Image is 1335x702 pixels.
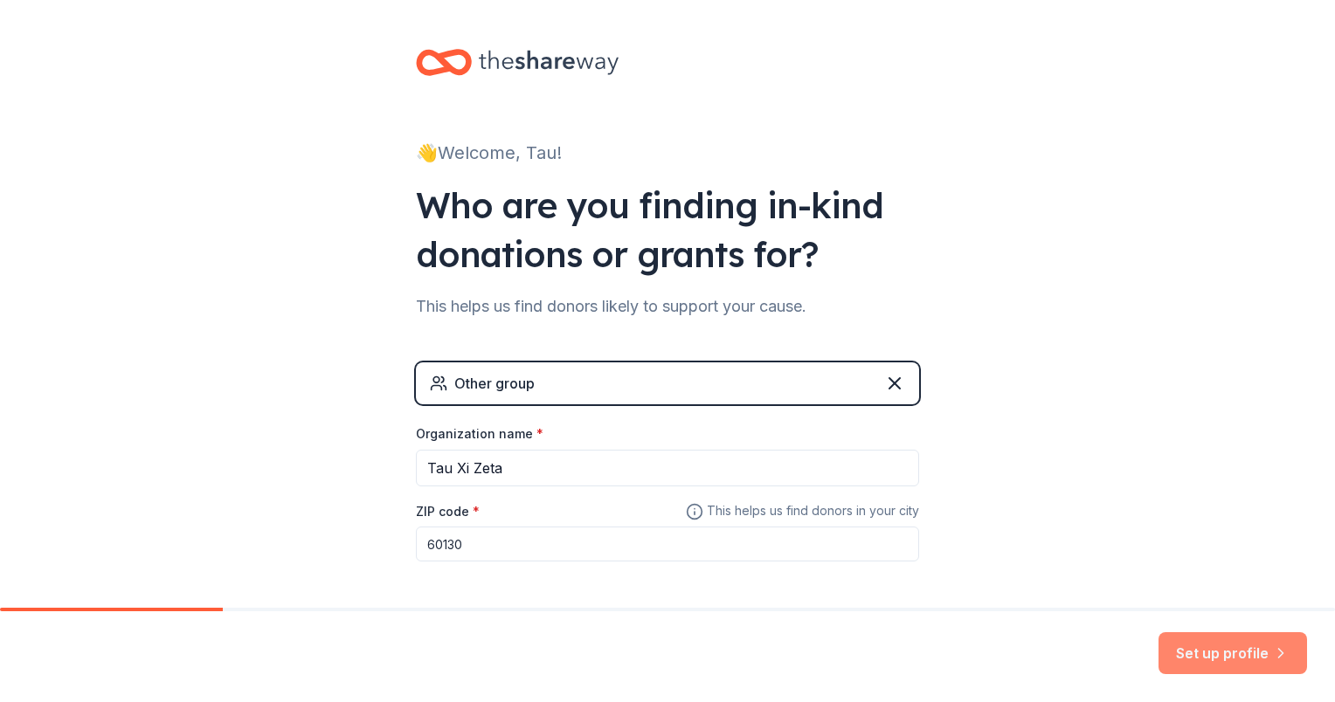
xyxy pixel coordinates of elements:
div: Other group [454,373,535,394]
div: Who are you finding in-kind donations or grants for? [416,181,919,279]
div: 👋 Welcome, Tau! [416,139,919,167]
label: ZIP code [416,503,480,520]
div: This helps us find donors likely to support your cause. [416,292,919,320]
input: 12345 (U.S. only) [416,526,919,561]
input: American Red Cross [416,450,919,486]
span: This helps us find donors in your city [686,500,919,522]
button: Set up profile [1159,632,1307,674]
label: Organization name [416,425,543,443]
